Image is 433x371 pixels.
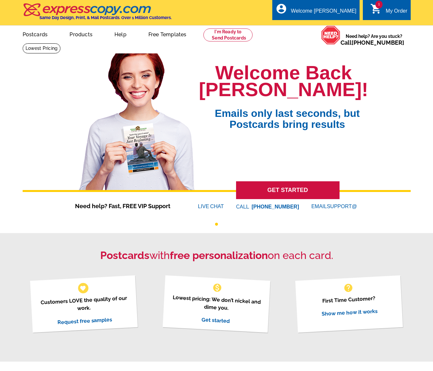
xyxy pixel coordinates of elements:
strong: free personalization [170,249,268,261]
span: 1 [375,1,383,8]
a: 1 shopping_cart My Order [370,7,407,15]
p: Lowest pricing: We don’t nickel and dime you. [171,293,262,314]
a: Free Templates [138,26,197,41]
span: help [343,283,353,293]
h1: Welcome Back [PERSON_NAME]! [199,64,368,98]
a: Get started [201,316,230,324]
img: help [321,26,341,45]
span: monetization_on [212,283,222,293]
a: Same Day Design, Print, & Mail Postcards. Over 1 Million Customers. [23,8,172,20]
a: LIVECHAT [198,204,224,209]
h4: Same Day Design, Print, & Mail Postcards. Over 1 Million Customers. [39,15,172,20]
a: GET STARTED [236,181,340,199]
span: Need help? Are you stuck? [341,33,407,46]
span: Need help? Fast, FREE VIP Support [75,202,179,210]
span: favorite [80,285,86,291]
p: First Time Customer? [303,293,395,306]
div: Welcome [PERSON_NAME] [291,8,356,17]
button: 1 of 1 [215,223,218,226]
span: Call [341,39,404,46]
i: account_circle [276,3,287,15]
a: Products [59,26,103,41]
font: SUPPORT@ [327,203,358,210]
span: Emails only last seconds, but Postcards bring results [206,98,368,130]
a: [PHONE_NUMBER] [352,39,404,46]
a: Show me how it works [321,308,378,317]
h2: with on each card. [23,249,411,262]
div: My Order [386,8,407,17]
a: Request free samples [57,316,113,325]
strong: Postcards [100,249,149,261]
a: Postcards [12,26,58,41]
p: Customers LOVE the quality of our work. [38,294,130,314]
font: LIVE [198,203,210,210]
img: welcome-back-logged-in.png [75,48,199,190]
a: Help [104,26,137,41]
i: shopping_cart [370,3,382,15]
